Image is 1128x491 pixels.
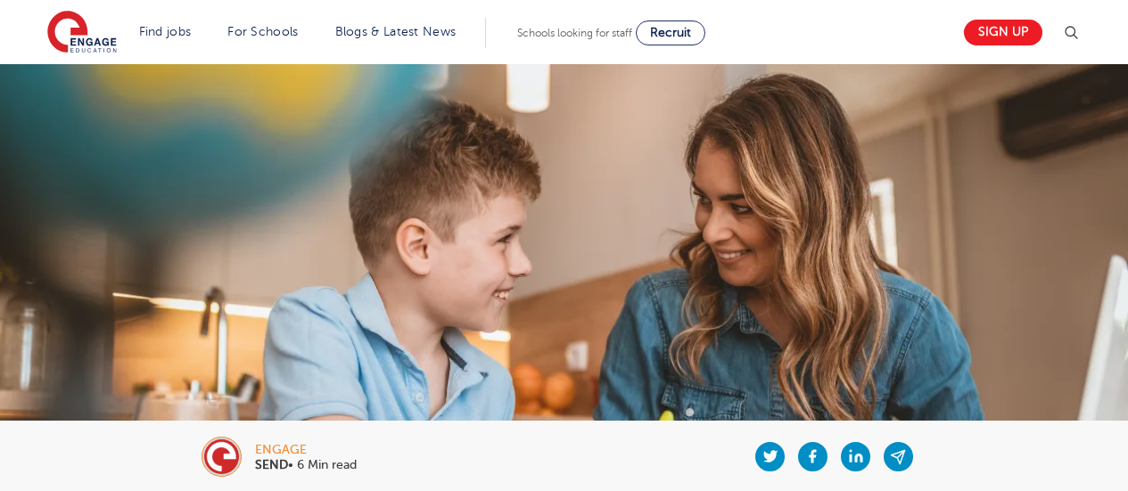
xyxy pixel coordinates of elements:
[255,459,357,471] p: • 6 Min read
[255,444,357,456] div: engage
[650,26,691,39] span: Recruit
[47,11,117,55] img: Engage Education
[255,458,288,471] b: SEND
[636,20,705,45] a: Recruit
[227,25,298,38] a: For Schools
[517,27,632,39] span: Schools looking for staff
[964,20,1042,45] a: Sign up
[335,25,457,38] a: Blogs & Latest News
[139,25,192,38] a: Find jobs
